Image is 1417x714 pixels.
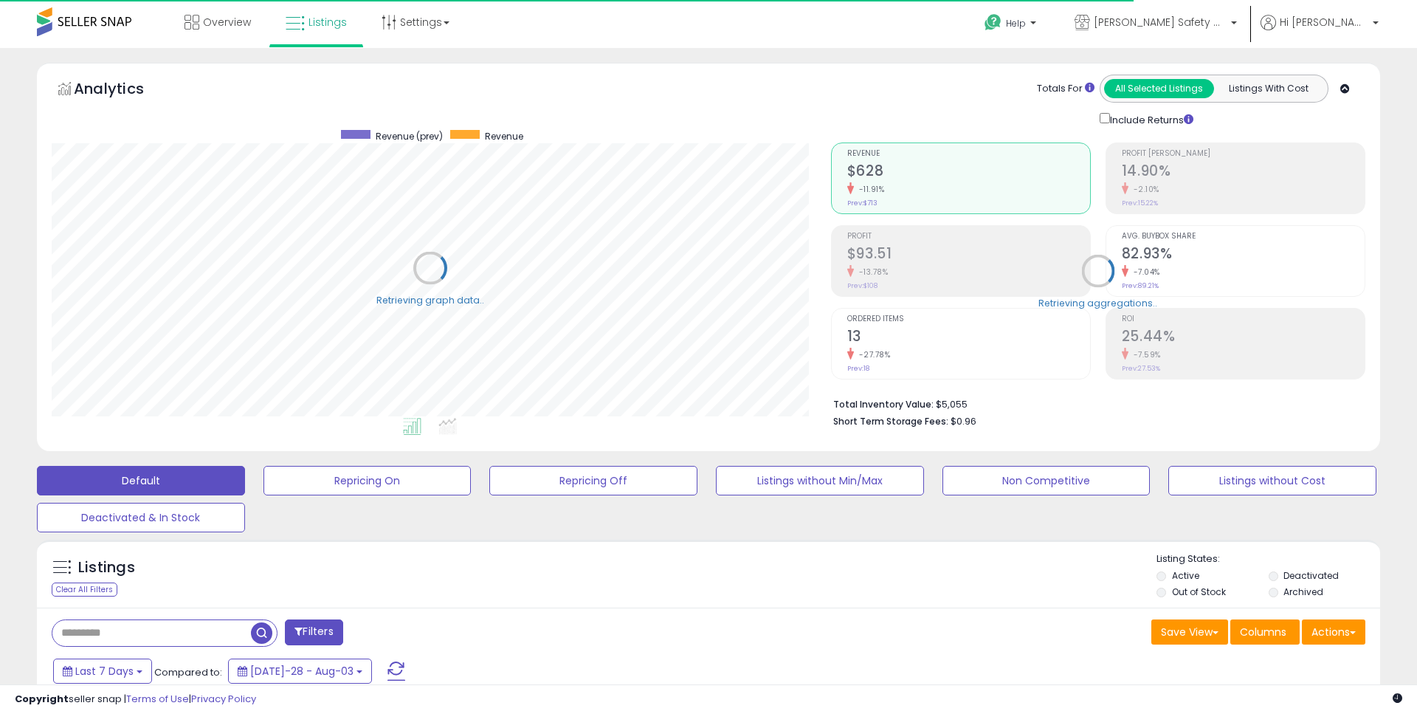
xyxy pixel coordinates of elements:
strong: Copyright [15,692,69,706]
button: All Selected Listings [1104,79,1214,98]
span: Help [1006,17,1026,30]
button: Default [37,466,245,495]
div: Retrieving aggregations.. [1038,296,1157,309]
span: Listings [308,15,347,30]
button: Listings without Min/Max [716,466,924,495]
span: Hi [PERSON_NAME] [1280,15,1368,30]
span: [PERSON_NAME] Safety & Supply [1094,15,1227,30]
button: Repricing On [263,466,472,495]
h5: Analytics [74,78,173,103]
a: Hi [PERSON_NAME] [1261,15,1379,48]
span: Overview [203,15,251,30]
button: Deactivated & In Stock [37,503,245,532]
button: Listings With Cost [1213,79,1323,98]
div: Totals For [1037,82,1094,96]
button: Non Competitive [942,466,1151,495]
div: Retrieving graph data.. [376,293,484,306]
a: Help [973,2,1051,48]
div: seller snap | | [15,693,256,707]
i: Get Help [984,13,1002,32]
button: Listings without Cost [1168,466,1376,495]
div: Include Returns [1089,110,1210,128]
button: Repricing Off [489,466,697,495]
